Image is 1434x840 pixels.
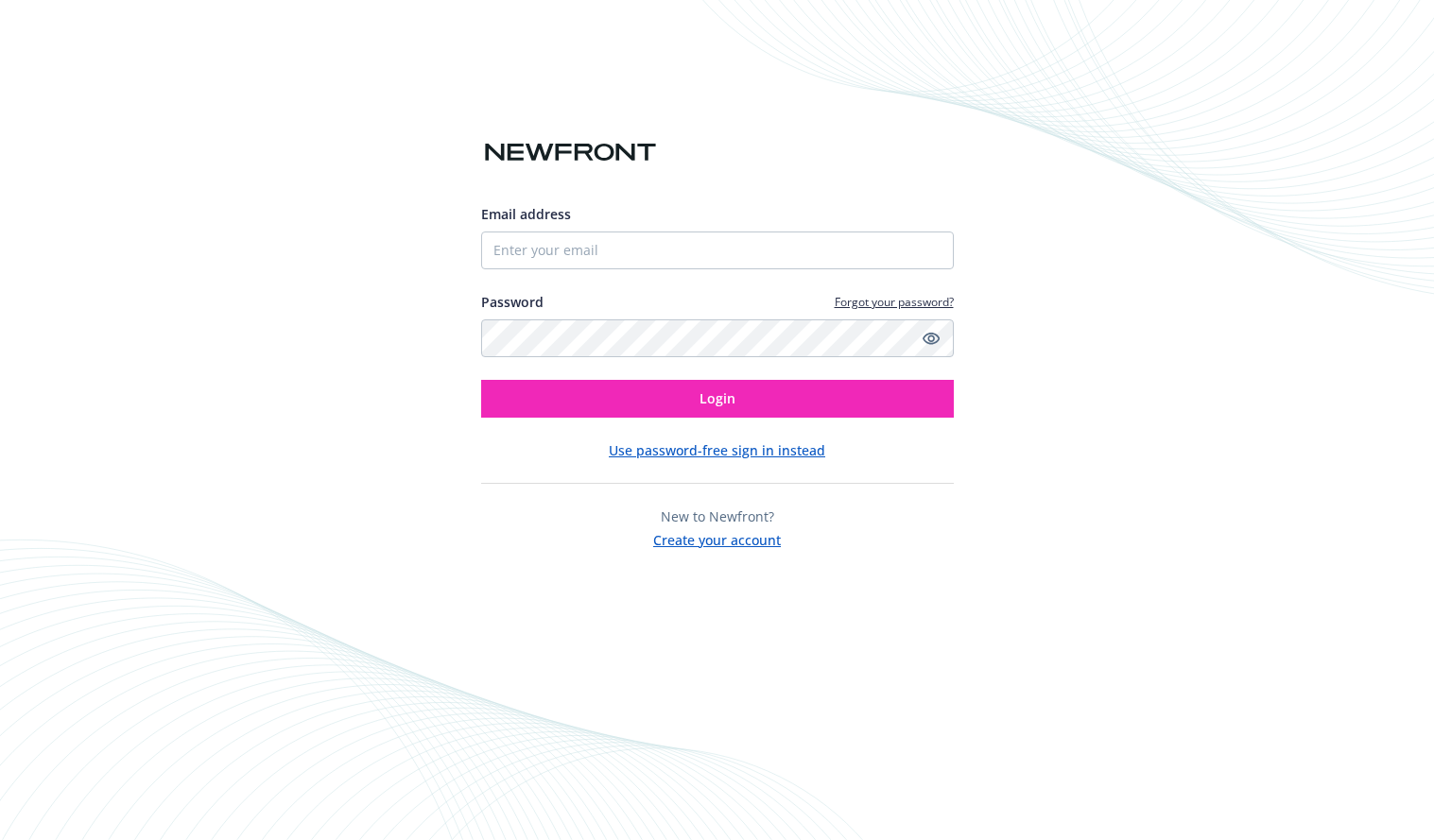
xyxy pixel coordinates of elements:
span: Email address [481,205,571,223]
a: Forgot your password? [835,294,954,310]
input: Enter your email [481,231,954,269]
span: Login [700,389,735,407]
label: Password [481,292,544,312]
button: Use password-free sign in instead [609,440,825,460]
span: New to Newfront? [661,507,774,525]
input: Enter your password [481,319,954,357]
button: Create your account [653,526,781,550]
a: Show password [920,327,942,350]
img: Newfront logo [481,136,660,169]
button: Login [481,380,954,418]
